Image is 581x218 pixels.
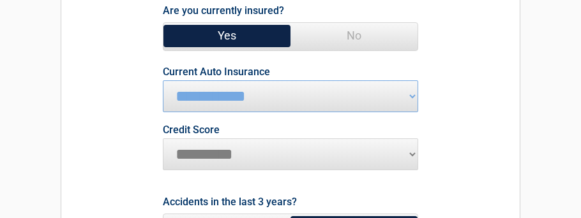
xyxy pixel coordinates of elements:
[163,67,270,77] label: Current Auto Insurance
[163,125,220,135] label: Credit Score
[163,23,290,48] span: Yes
[163,193,297,210] label: Accidents in the last 3 years?
[290,23,418,48] span: No
[163,2,284,19] label: Are you currently insured?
